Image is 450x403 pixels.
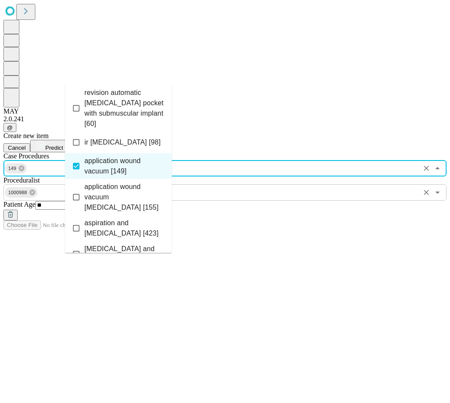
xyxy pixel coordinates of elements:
[84,182,165,213] span: application wound vacuum [MEDICAL_DATA] [155]
[3,123,16,132] button: @
[431,162,444,174] button: Close
[3,176,40,184] span: Proceduralist
[3,115,447,123] div: 2.0.241
[84,244,165,264] span: [MEDICAL_DATA] and irrigation [772]
[8,145,26,151] span: Cancel
[420,186,432,198] button: Clear
[84,218,165,239] span: aspiration and [MEDICAL_DATA] [423]
[84,88,165,129] span: revision automatic [MEDICAL_DATA] pocket with submuscular implant [60]
[5,164,20,173] span: 149
[5,187,37,198] div: 1000988
[3,152,49,160] span: Scheduled Procedure
[3,143,30,152] button: Cancel
[45,145,63,151] span: Predict
[3,201,35,208] span: Patient Age
[7,124,13,131] span: @
[84,156,165,176] span: application wound vacuum [149]
[30,140,70,152] button: Predict
[3,107,447,115] div: MAY
[5,188,31,198] span: 1000988
[420,162,432,174] button: Clear
[431,186,444,198] button: Open
[84,137,161,148] span: ir [MEDICAL_DATA] [98]
[5,163,27,173] div: 149
[3,132,49,139] span: Create new item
